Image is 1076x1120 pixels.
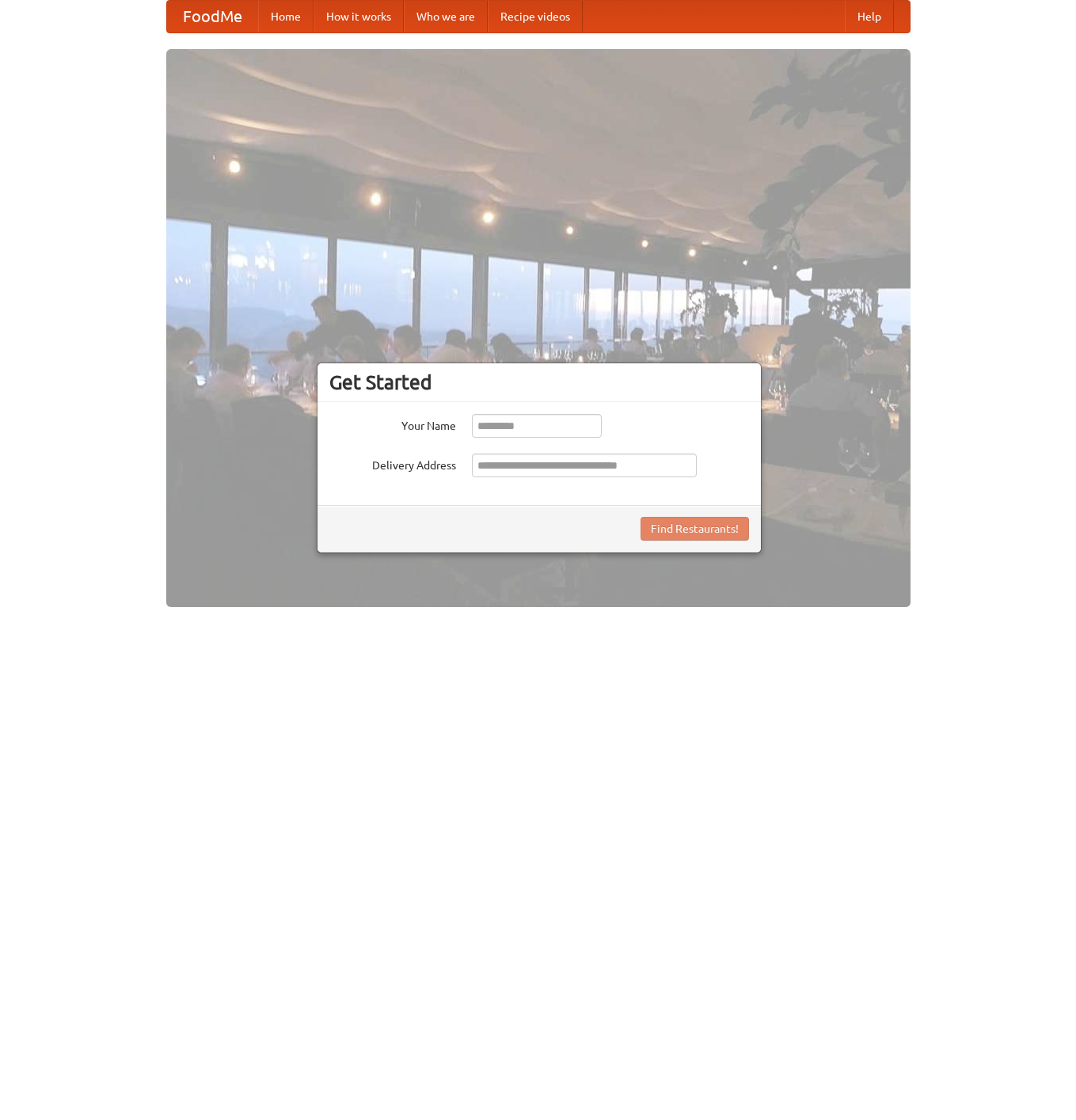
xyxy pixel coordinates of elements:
[167,1,258,32] a: FoodMe
[314,1,404,32] a: How it works
[329,370,749,394] h3: Get Started
[258,1,314,32] a: Home
[488,1,583,32] a: Recipe videos
[641,517,749,541] button: Find Restaurants!
[329,414,456,434] label: Your Name
[404,1,488,32] a: Who we are
[845,1,894,32] a: Help
[329,454,456,473] label: Delivery Address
